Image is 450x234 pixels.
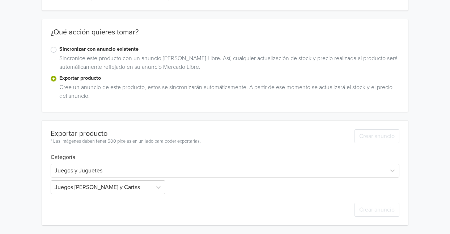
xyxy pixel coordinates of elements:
[59,45,399,53] label: Sincronizar con anuncio existente
[51,129,201,138] div: Exportar producto
[42,28,408,45] div: ¿Qué acción quieres tomar?
[59,74,399,82] label: Exportar producto
[355,129,399,143] button: Crear anuncio
[56,54,399,74] div: Sincronice este producto con un anuncio [PERSON_NAME] Libre. Así, cualquier actualización de stoc...
[56,83,399,103] div: Cree un anuncio de este producto, estos se sincronizarán automáticamente. A partir de ese momento...
[355,203,399,217] button: Crear anuncio
[51,145,399,161] h6: Categoría
[51,138,201,145] div: * Las imágenes deben tener 500 píxeles en un lado para poder exportarlas.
